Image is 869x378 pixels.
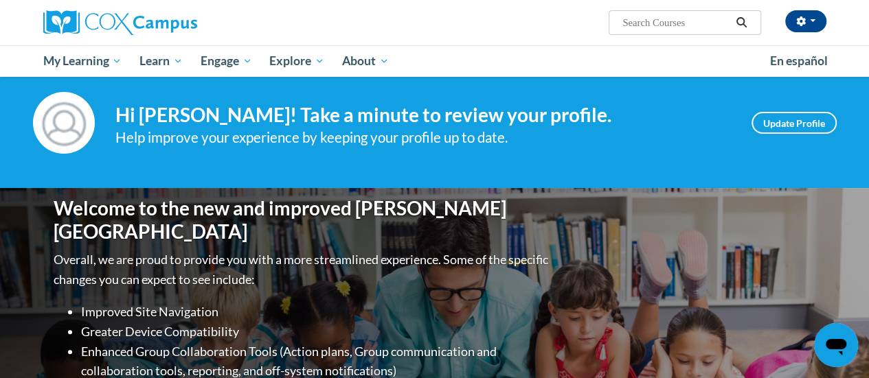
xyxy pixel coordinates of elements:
span: About [342,53,389,69]
a: Cox Campus [43,10,291,35]
div: Help improve your experience by keeping your profile up to date. [115,126,731,149]
h4: Hi [PERSON_NAME]! Take a minute to review your profile. [115,104,731,127]
button: Search [731,14,752,31]
iframe: Button to launch messaging window [814,323,858,367]
li: Greater Device Compatibility [81,322,552,342]
a: Explore [260,45,333,77]
span: My Learning [43,53,122,69]
a: Update Profile [752,112,837,134]
li: Improved Site Navigation [81,302,552,322]
h1: Welcome to the new and improved [PERSON_NAME][GEOGRAPHIC_DATA] [54,197,552,243]
a: Engage [192,45,261,77]
input: Search Courses [621,14,731,31]
button: Account Settings [785,10,826,32]
span: Engage [201,53,252,69]
p: Overall, we are proud to provide you with a more streamlined experience. Some of the specific cha... [54,250,552,290]
div: Main menu [33,45,837,77]
img: Cox Campus [43,10,197,35]
img: Profile Image [33,92,95,154]
a: Learn [131,45,192,77]
span: En español [770,54,828,68]
a: En español [761,47,837,75]
a: My Learning [34,45,131,77]
a: About [333,45,398,77]
span: Learn [139,53,183,69]
span: Explore [269,53,324,69]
